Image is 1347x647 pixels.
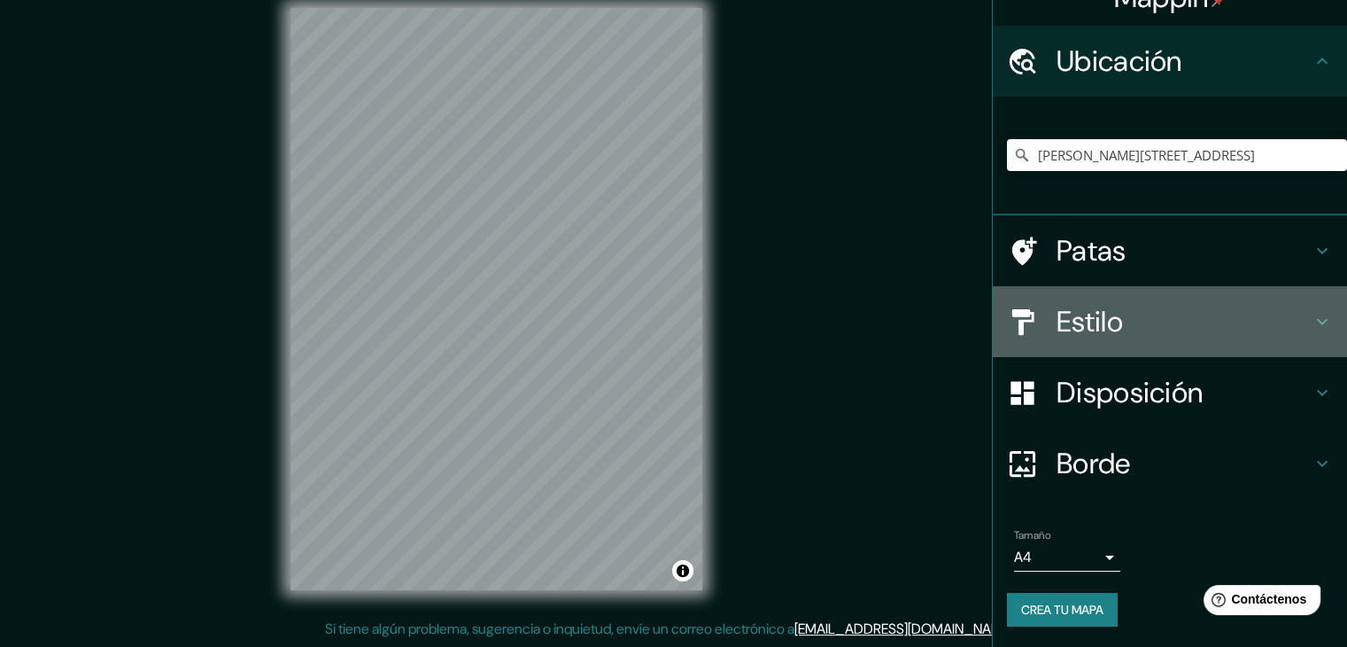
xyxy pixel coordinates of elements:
[1057,374,1203,411] font: Disposición
[993,428,1347,499] div: Borde
[325,620,794,638] font: Si tiene algún problema, sugerencia o inquietud, envíe un correo electrónico a
[1014,543,1120,572] div: A4
[1014,528,1050,542] font: Tamaño
[993,26,1347,97] div: Ubicación
[290,8,702,590] canvas: Mapa
[672,560,693,581] button: Activar o desactivar atribución
[1014,548,1032,566] font: A4
[1057,232,1126,269] font: Patas
[1057,445,1131,482] font: Borde
[1189,578,1328,628] iframe: Lanzador de widgets de ayuda
[1057,303,1123,340] font: Estilo
[1021,602,1103,618] font: Crea tu mapa
[1057,43,1182,80] font: Ubicación
[794,620,1013,638] a: [EMAIL_ADDRESS][DOMAIN_NAME]
[1007,593,1118,627] button: Crea tu mapa
[993,286,1347,357] div: Estilo
[993,215,1347,286] div: Patas
[993,357,1347,428] div: Disposición
[1007,139,1347,171] input: Elige tu ciudad o zona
